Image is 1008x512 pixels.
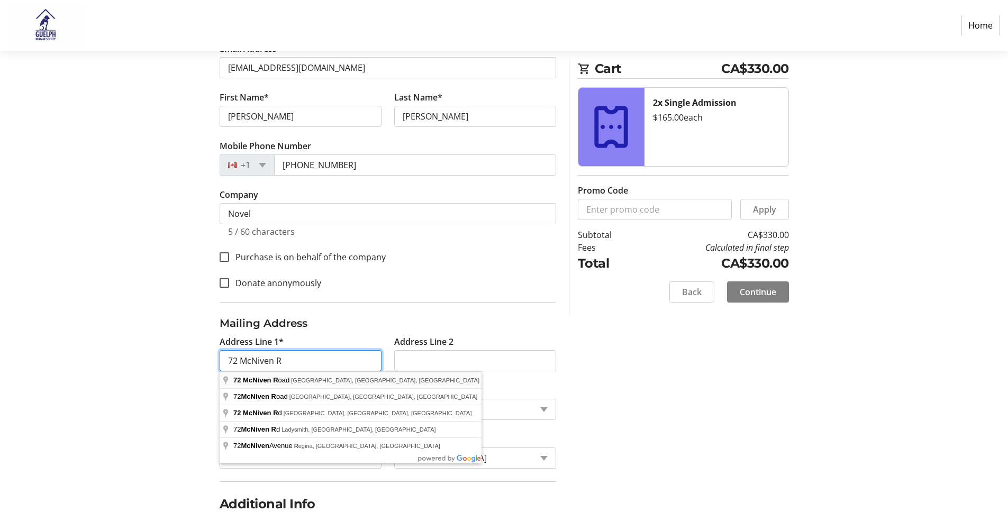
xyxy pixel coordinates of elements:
[229,251,386,263] label: Purchase is on behalf of the company
[578,241,639,254] td: Fees
[740,286,776,298] span: Continue
[220,91,269,104] label: First Name*
[740,199,789,220] button: Apply
[653,97,737,108] strong: 2x Single Admission
[578,254,639,273] td: Total
[294,443,298,449] span: R
[669,281,714,303] button: Back
[220,188,258,201] label: Company
[281,426,435,433] span: Ladysmith, [GEOGRAPHIC_DATA], [GEOGRAPHIC_DATA]
[394,91,442,104] label: Last Name*
[220,315,556,331] h3: Mailing Address
[753,203,776,216] span: Apply
[241,425,276,433] span: McNiven R
[394,335,453,348] label: Address Line 2
[578,184,628,197] label: Promo Code
[233,442,294,450] span: 72 Avenue
[220,335,284,348] label: Address Line 1*
[233,409,278,417] span: 72 McNiven R
[639,254,789,273] td: CA$330.00
[961,15,1000,35] a: Home
[233,392,289,400] span: 72 oad
[233,409,284,417] span: d
[233,376,291,384] span: oad
[229,277,321,289] label: Donate anonymously
[682,286,702,298] span: Back
[291,377,479,383] span: [GEOGRAPHIC_DATA], [GEOGRAPHIC_DATA], [GEOGRAPHIC_DATA]
[241,392,276,400] span: McNiven R
[284,410,472,416] span: [GEOGRAPHIC_DATA], [GEOGRAPHIC_DATA], [GEOGRAPHIC_DATA]
[578,199,732,220] input: Enter promo code
[241,442,269,450] span: McNiven
[233,376,241,384] span: 72
[578,228,639,241] td: Subtotal
[243,376,278,384] span: McNiven R
[274,154,556,176] input: (506) 234-5678
[8,4,84,47] img: Guelph Humane Society 's Logo
[595,59,722,78] span: Cart
[220,140,311,152] label: Mobile Phone Number
[639,241,789,254] td: Calculated in final step
[653,111,780,124] div: $165.00 each
[639,228,789,241] td: CA$330.00
[721,59,789,78] span: CA$330.00
[228,226,295,237] tr-character-limit: 5 / 60 characters
[233,425,281,433] span: 72 d
[220,350,382,371] input: Address
[727,281,789,303] button: Continue
[294,443,440,449] span: egina, [GEOGRAPHIC_DATA], [GEOGRAPHIC_DATA]
[289,394,478,400] span: [GEOGRAPHIC_DATA], [GEOGRAPHIC_DATA], [GEOGRAPHIC_DATA]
